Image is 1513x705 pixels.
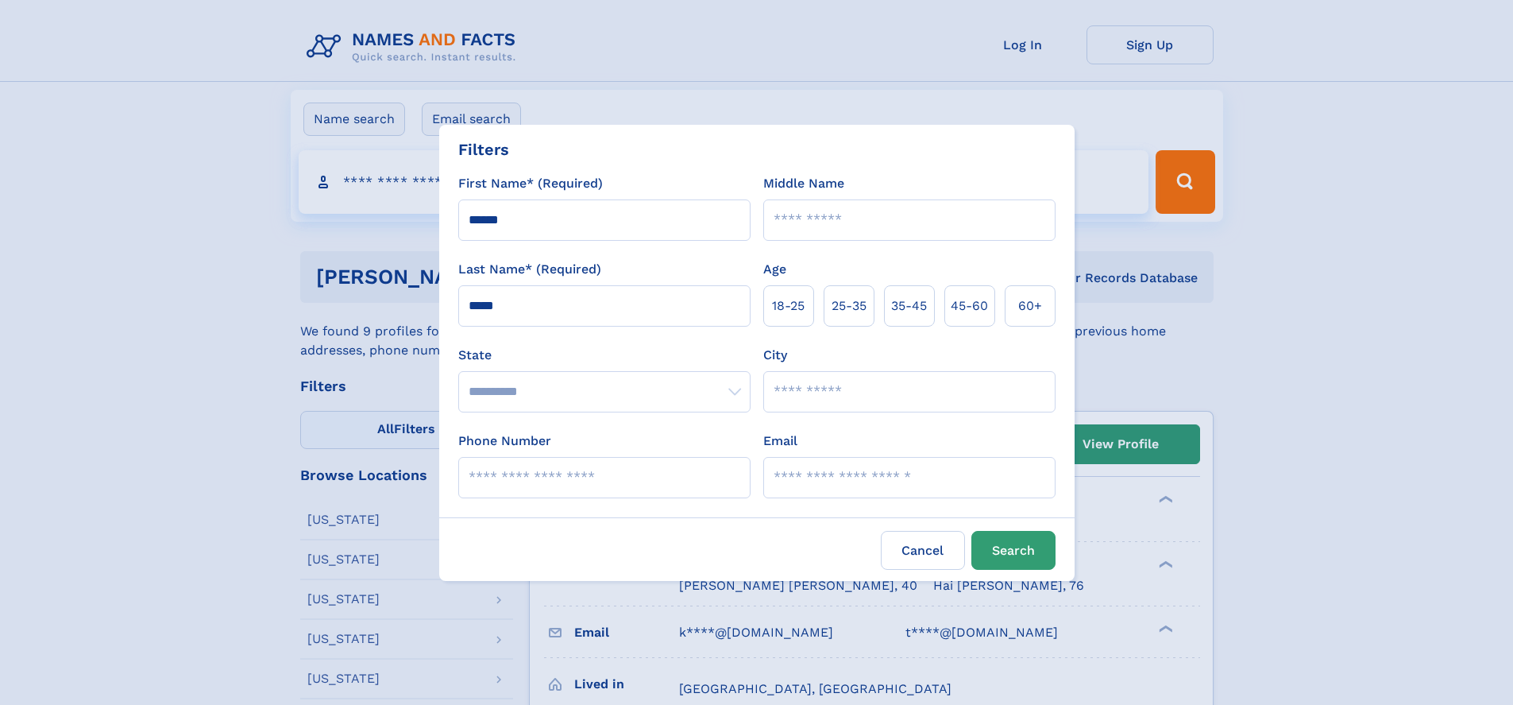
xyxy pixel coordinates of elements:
span: 35‑45 [891,296,927,316]
label: First Name* (Required) [458,174,603,193]
button: Search [971,531,1056,570]
label: Last Name* (Required) [458,260,601,279]
label: State [458,346,751,365]
span: 45‑60 [951,296,988,316]
label: Age [763,260,786,279]
span: 25‑35 [832,296,867,316]
label: Cancel [881,531,965,570]
label: City [763,346,787,365]
label: Email [763,432,797,451]
div: Filters [458,138,509,161]
span: 60+ [1018,296,1042,316]
span: 18‑25 [772,296,805,316]
label: Phone Number [458,432,551,451]
label: Middle Name [763,174,844,193]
